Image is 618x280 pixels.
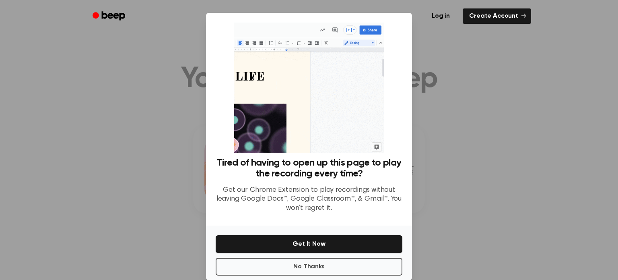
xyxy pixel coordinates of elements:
[463,8,531,24] a: Create Account
[216,235,402,253] button: Get It Now
[234,23,383,153] img: Beep extension in action
[424,7,458,25] a: Log in
[216,258,402,276] button: No Thanks
[216,186,402,213] p: Get our Chrome Extension to play recordings without leaving Google Docs™, Google Classroom™, & Gm...
[87,8,132,24] a: Beep
[216,158,402,179] h3: Tired of having to open up this page to play the recording every time?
